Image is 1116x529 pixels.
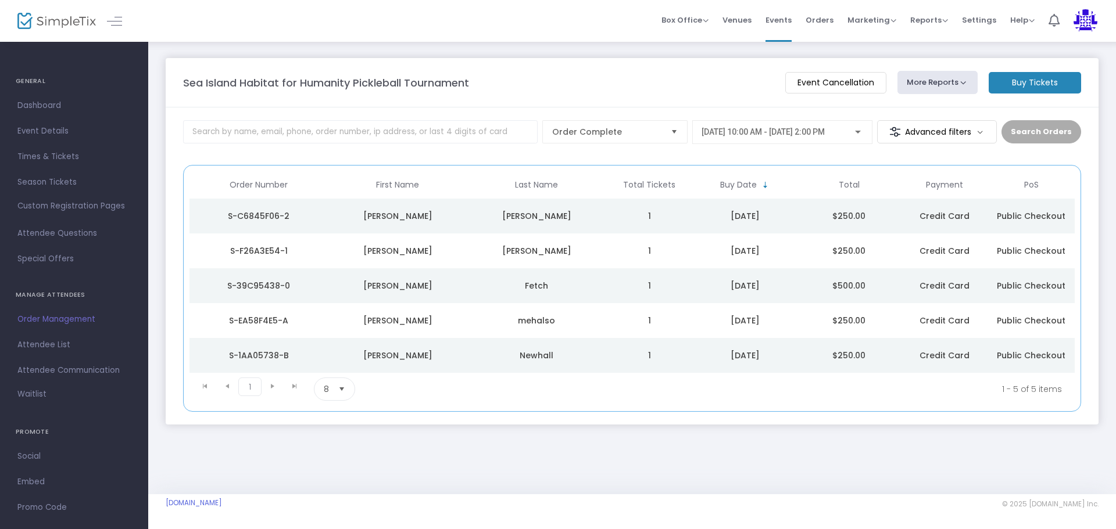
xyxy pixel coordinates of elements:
span: Social [17,449,131,464]
span: Public Checkout [997,350,1065,361]
span: First Name [376,180,419,190]
span: Buy Date [720,180,757,190]
span: Promo Code [17,500,131,515]
div: 8/18/2025 [696,210,794,222]
span: Event Details [17,124,131,139]
button: Select [334,378,350,400]
span: Reports [910,15,948,26]
td: $250.00 [797,199,901,233]
td: 1 [606,303,693,338]
td: $250.00 [797,303,901,338]
span: Public Checkout [997,280,1065,292]
span: Total [839,180,860,190]
button: More Reports [897,71,978,94]
span: Waitlist [17,388,46,400]
button: Select [666,121,682,143]
span: Public Checkout [997,315,1065,326]
span: Public Checkout [997,245,1065,257]
input: Search by name, email, phone, order number, ip address, or last 4 digits of card [183,120,538,143]
span: PoS [1024,180,1039,190]
td: 1 [606,233,693,268]
div: S-F26A3E54-1 [192,245,325,257]
th: Total Tickets [606,171,693,199]
span: Credit Card [920,315,970,326]
span: Dashboard [17,98,131,113]
div: Janet [331,210,464,222]
div: 8/11/2025 [696,315,794,326]
span: Credit Card [920,245,970,257]
div: Patty [331,245,464,257]
div: 8/17/2025 [696,245,794,257]
span: Page 1 [238,377,262,396]
td: $500.00 [797,268,901,303]
span: Credit Card [920,350,970,361]
div: mehalso [470,315,603,326]
span: Help [1010,15,1035,26]
div: S-39C95438-0 [192,280,325,292]
span: Season Tickets [17,175,131,190]
div: S-C6845F06-2 [192,210,325,222]
kendo-pager-info: 1 - 5 of 5 items [470,377,1062,401]
span: Attendee Questions [17,226,131,241]
span: Orders [806,5,834,35]
span: 8 [324,383,329,395]
div: Melissa [331,350,464,361]
img: filter [889,126,901,138]
h4: PROMOTE [16,420,133,444]
span: Credit Card [920,280,970,292]
span: Venues [722,5,752,35]
h4: MANAGE ATTENDEES [16,283,133,307]
m-button: Event Cancellation [785,72,886,93]
span: Order Complete [552,126,661,138]
m-button: Advanced filters [877,120,997,143]
div: Newhall [470,350,603,361]
div: Jim [331,315,464,326]
td: 1 [606,199,693,233]
span: Settings [962,5,996,35]
a: [DOMAIN_NAME] [166,498,222,508]
span: Custom Registration Pages [17,200,125,212]
td: $250.00 [797,338,901,373]
span: Public Checkout [997,210,1065,222]
td: $250.00 [797,233,901,268]
span: Times & Tickets [17,149,131,164]
div: Lampkin [470,210,603,222]
span: Payment [926,180,963,190]
m-button: Buy Tickets [989,72,1081,93]
span: Box Office [661,15,709,26]
h4: GENERAL [16,70,133,93]
span: Order Management [17,312,131,327]
div: 8/1/2025 [696,350,794,361]
span: Marketing [847,15,896,26]
span: Credit Card [920,210,970,222]
div: Fetch [470,280,603,292]
span: [DATE] 10:00 AM - [DATE] 2:00 PM [702,127,825,136]
span: Special Offers [17,251,131,267]
span: Attendee List [17,337,131,352]
span: Last Name [515,180,558,190]
span: Events [766,5,792,35]
td: 1 [606,338,693,373]
div: Robert [331,280,464,292]
span: Sortable [761,181,770,190]
span: Order Number [230,180,288,190]
div: S-1AA05738-B [192,350,325,361]
div: S-EA58F4E5-A [192,315,325,326]
m-panel-title: Sea Island Habitat for Humanity Pickleball Tournament [183,75,469,91]
div: 8/11/2025 [696,280,794,292]
span: Attendee Communication [17,363,131,378]
span: Embed [17,474,131,490]
div: Data table [189,171,1075,373]
div: Neville [470,245,603,257]
span: © 2025 [DOMAIN_NAME] Inc. [1002,499,1099,509]
td: 1 [606,268,693,303]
